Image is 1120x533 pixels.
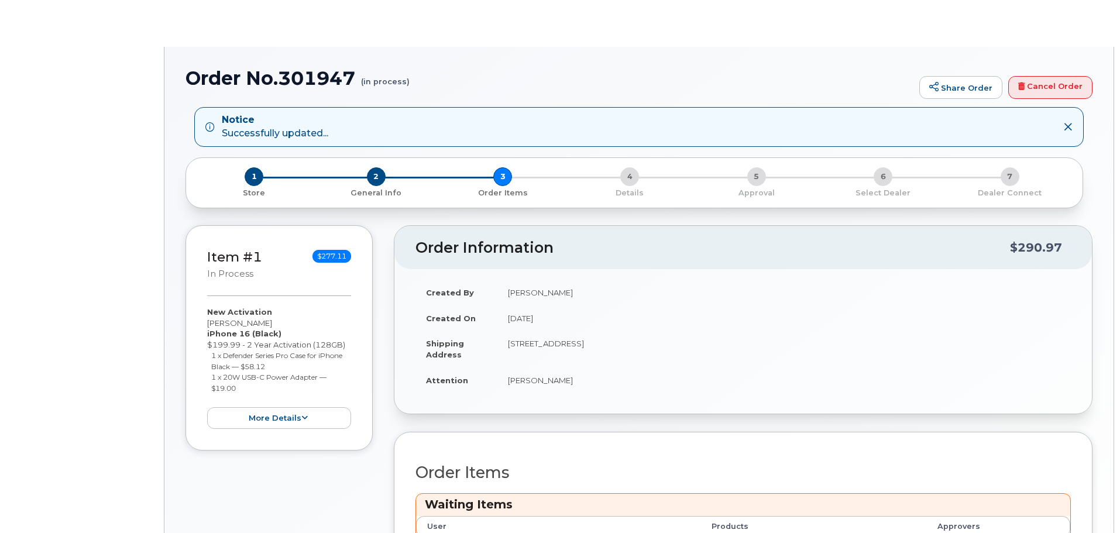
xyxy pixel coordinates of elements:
[312,250,351,263] span: $277.11
[318,188,435,198] p: General Info
[211,351,342,371] small: 1 x Defender Series Pro Case for iPhone Black — $58.12
[426,314,476,323] strong: Created On
[426,376,468,385] strong: Attention
[207,329,281,338] strong: iPhone 16 (Black)
[1010,236,1062,259] div: $290.97
[207,269,253,279] small: in process
[207,249,262,265] a: Item #1
[222,114,328,140] div: Successfully updated...
[425,497,1061,513] h3: Waiting Items
[1008,76,1092,99] a: Cancel Order
[919,76,1002,99] a: Share Order
[207,307,351,429] div: [PERSON_NAME] $199.99 - 2 Year Activation (128GB)
[361,68,410,86] small: (in process)
[497,367,1071,393] td: [PERSON_NAME]
[222,114,328,127] strong: Notice
[415,464,1071,482] h2: Order Items
[497,331,1071,367] td: [STREET_ADDRESS]
[211,373,327,393] small: 1 x 20W USB-C Power Adapter — $19.00
[207,407,351,429] button: more details
[497,280,1071,305] td: [PERSON_NAME]
[185,68,913,88] h1: Order No.301947
[200,188,308,198] p: Store
[367,167,386,186] span: 2
[195,186,313,198] a: 1 Store
[415,240,1010,256] h2: Order Information
[313,186,440,198] a: 2 General Info
[426,288,474,297] strong: Created By
[426,339,464,359] strong: Shipping Address
[245,167,263,186] span: 1
[207,307,272,317] strong: New Activation
[497,305,1071,331] td: [DATE]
